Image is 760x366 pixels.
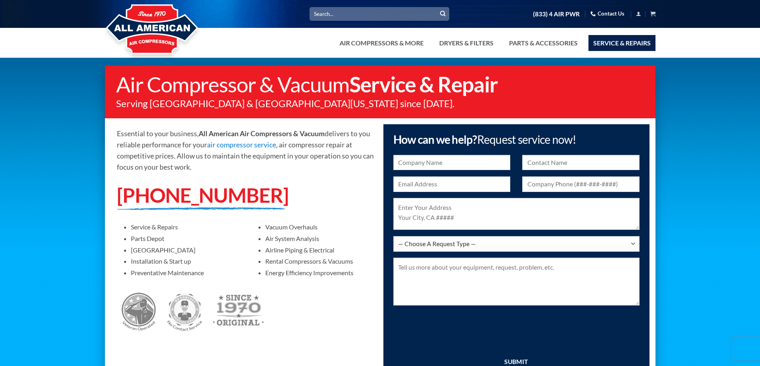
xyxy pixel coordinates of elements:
a: Service & Repairs [588,35,655,51]
button: Submit [437,8,449,20]
a: Dryers & Filters [434,35,498,51]
input: Email Address [393,176,511,192]
p: Vacuum Overhauls [265,223,374,231]
a: air compressor service [207,141,276,149]
span: Essential to your business, delivers to you reliable performance for your , air compressor repair... [117,129,374,171]
p: Installation & Start up [131,257,239,265]
a: Login [636,9,641,19]
h1: Air Compressor & Vacuum [116,74,647,95]
strong: Service & Repair [349,72,498,97]
a: [PHONE_NUMBER] [117,183,288,207]
a: (833) 4 AIR PWR [533,7,580,21]
p: Preventative Maintenance [131,269,239,276]
p: Parts Depot [131,235,239,242]
a: View cart [650,9,655,19]
p: Service & Repairs [131,223,239,231]
a: Air Compressors & More [335,35,428,51]
input: Company Name [393,155,511,170]
p: Airline Piping & Electrical [265,246,374,254]
span: Request service now! [477,133,576,146]
iframe: reCAPTCHA [393,315,515,346]
input: Company Phone (###-###-####) [522,176,640,192]
p: Energy Efficiency Improvements [265,269,374,276]
p: Serving [GEOGRAPHIC_DATA] & [GEOGRAPHIC_DATA][US_STATE] since [DATE]. [116,99,647,108]
p: Air System Analysis [265,235,374,242]
input: Search… [310,7,449,20]
p: [GEOGRAPHIC_DATA] [131,246,239,254]
span: How can we help? [393,133,576,146]
input: Contact Name [522,155,640,170]
a: Parts & Accessories [504,35,582,51]
a: Contact Us [590,8,624,20]
strong: All American Air Compressors & Vacuum [199,129,325,138]
p: Rental Compressors & Vacuums [265,257,374,265]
